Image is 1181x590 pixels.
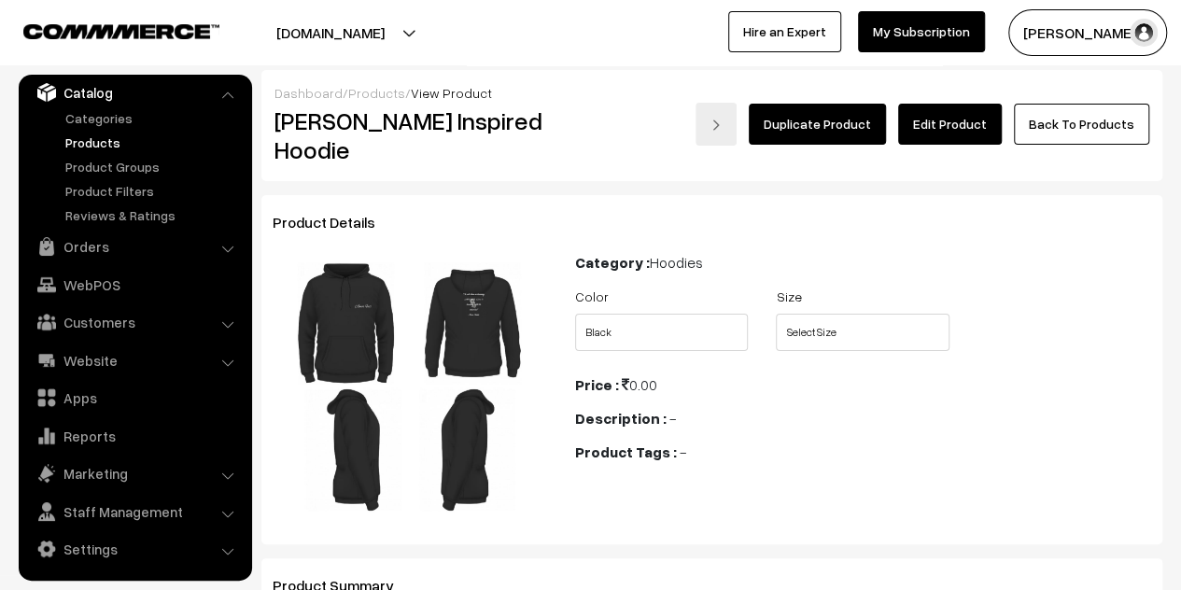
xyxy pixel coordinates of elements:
[23,457,246,490] a: Marketing
[575,253,650,272] b: Category :
[61,205,246,225] a: Reviews & Ratings
[61,181,246,201] a: Product Filters
[776,287,801,306] label: Size
[575,409,667,428] b: Description :
[575,251,1151,274] div: Hoodies
[274,85,343,101] a: Dashboard
[749,104,886,145] a: Duplicate Product
[1014,104,1149,145] a: Back To Products
[211,9,450,56] button: [DOMAIN_NAME]
[23,305,246,339] a: Customers
[23,419,246,453] a: Reports
[728,11,841,52] a: Hire an Expert
[23,19,187,41] a: COMMMERCE
[23,24,219,38] img: COMMMERCE
[23,381,246,414] a: Apps
[61,133,246,152] a: Products
[669,409,676,428] span: -
[898,104,1002,145] a: Edit Product
[575,373,1151,396] div: 0.00
[23,268,246,302] a: WebPOS
[710,119,722,131] img: right-arrow.png
[274,83,1149,103] div: / /
[280,259,540,518] img: 1756726578-black-preview.jpg
[274,106,547,164] h2: [PERSON_NAME] Inspired Hoodie
[680,442,686,461] span: -
[23,532,246,566] a: Settings
[61,157,246,176] a: Product Groups
[273,213,398,232] span: Product Details
[1008,9,1167,56] button: [PERSON_NAME]
[348,85,405,101] a: Products
[1130,19,1158,47] img: user
[411,85,492,101] span: View Product
[61,108,246,128] a: Categories
[575,375,619,394] b: Price :
[575,442,677,461] b: Product Tags :
[23,76,246,109] a: Catalog
[575,287,609,306] label: Color
[23,230,246,263] a: Orders
[858,11,985,52] a: My Subscription
[23,495,246,528] a: Staff Management
[23,344,246,377] a: Website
